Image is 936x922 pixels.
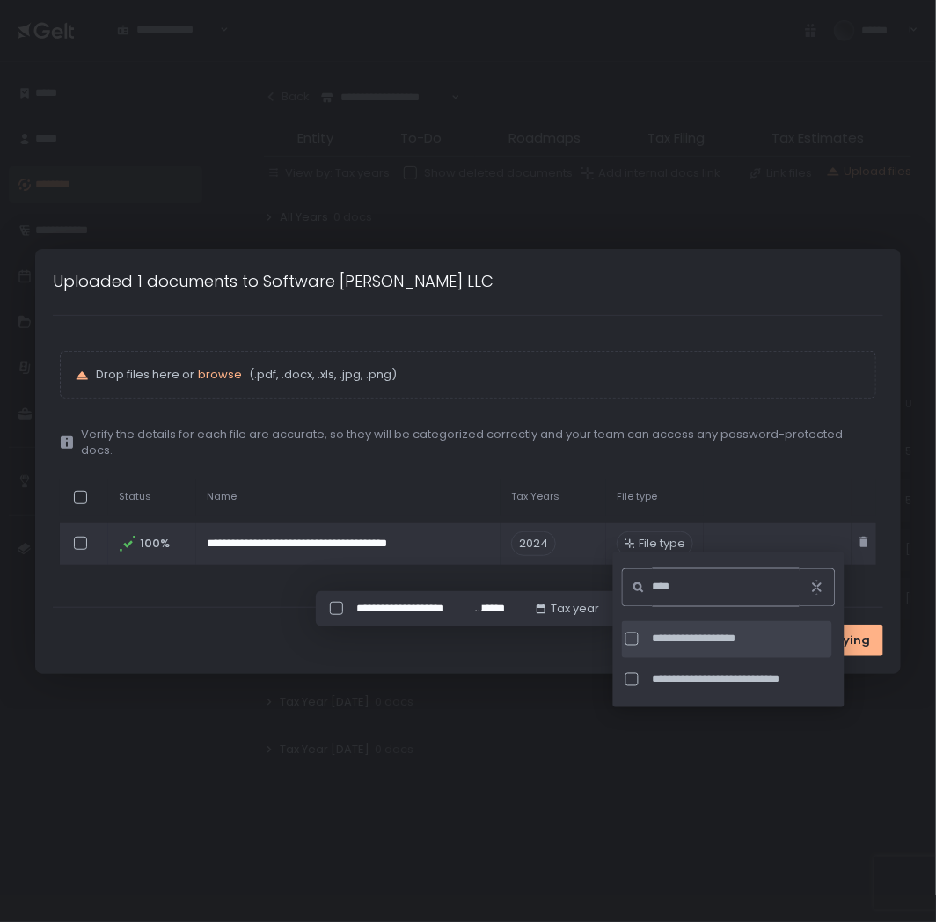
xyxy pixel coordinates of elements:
span: Tax Years [511,490,559,503]
p: Drop files here or [96,367,861,383]
span: 100% [140,536,168,552]
button: Tax year [534,601,600,617]
span: Name [207,490,237,503]
span: (.pdf, .docx, .xls, .jpg, .png) [245,367,397,383]
span: browse [198,366,242,383]
h1: Uploaded 1 documents to Software [PERSON_NAME] LLC [53,269,494,293]
button: browse [198,367,242,383]
span: 2024 [511,531,556,556]
span: File type [617,490,657,503]
span: Status [119,490,151,503]
span: File type [639,536,685,552]
span: Verify the details for each file are accurate, so they will be categorized correctly and your tea... [81,427,876,458]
